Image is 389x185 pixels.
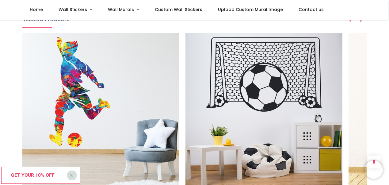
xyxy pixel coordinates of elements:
span: Wall Stickers [59,6,87,13]
button: Prev [345,15,356,25]
h5: Related Products [22,16,367,27]
iframe: Brevo live chat [364,160,383,179]
span: Contact us [299,6,324,13]
span: Home [30,6,43,13]
span: Wall Murals [108,6,134,13]
span: Custom Wall Stickers [155,6,202,13]
button: Next [356,15,367,25]
span: Upload Custom Mural Image [218,6,283,13]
